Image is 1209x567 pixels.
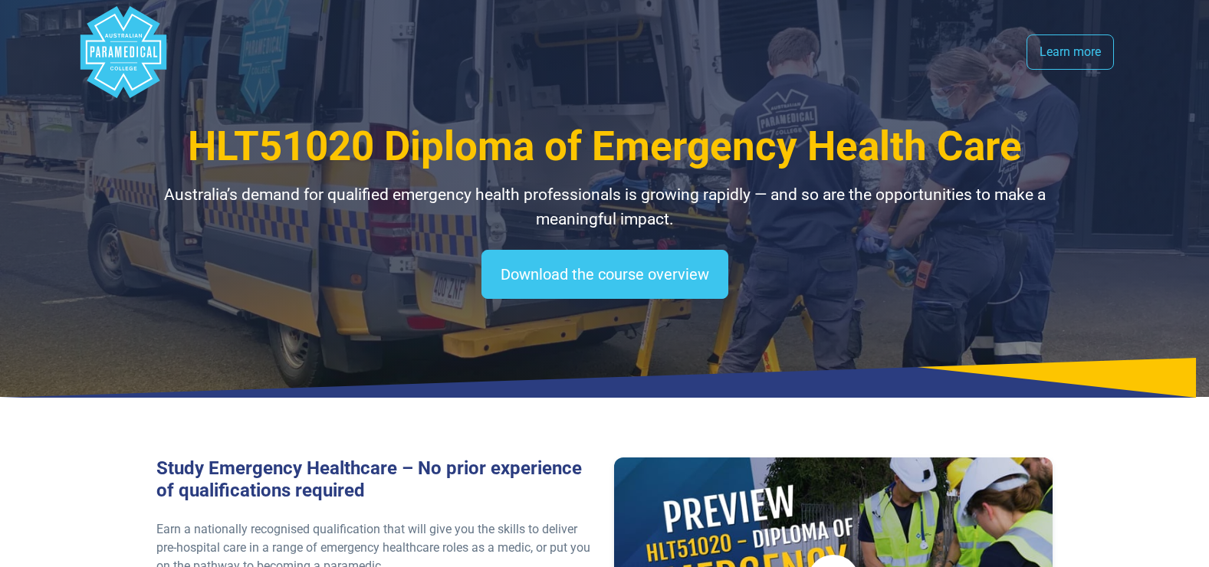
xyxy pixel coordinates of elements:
p: Australia’s demand for qualified emergency health professionals is growing rapidly — and so are t... [156,183,1053,231]
a: Learn more [1027,34,1114,70]
a: Download the course overview [481,250,728,299]
span: HLT51020 Diploma of Emergency Health Care [188,123,1022,170]
h3: Study Emergency Healthcare – No prior experience of qualifications required [156,457,596,502]
div: Australian Paramedical College [77,6,169,98]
